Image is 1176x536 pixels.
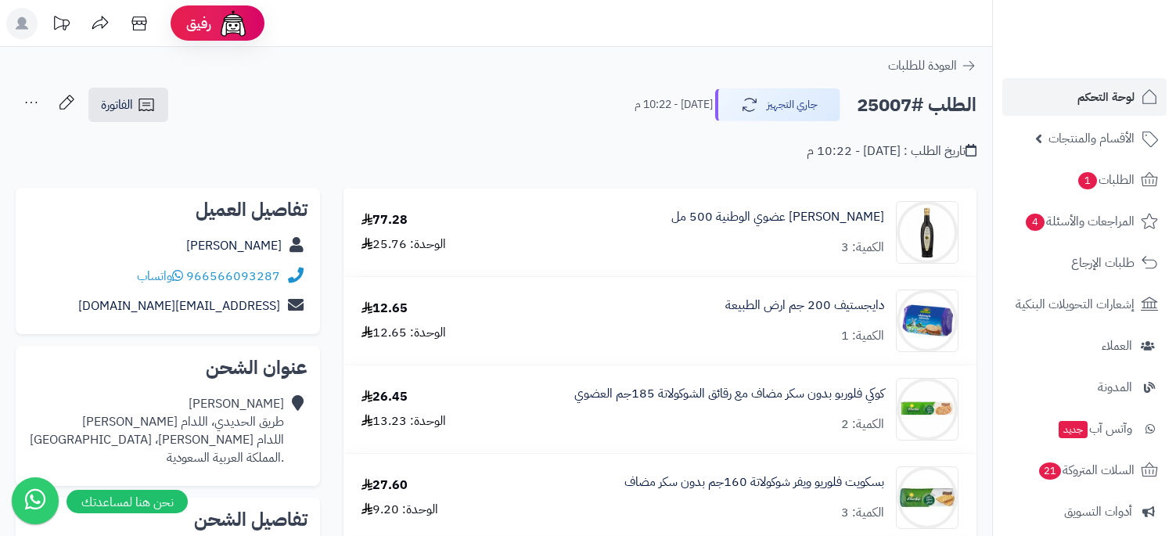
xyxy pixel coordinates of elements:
img: logo-2.png [1070,42,1161,75]
a: دايجستيف 200 جم ارض الطبيعة [725,297,884,315]
a: وآتس آبجديد [1002,410,1167,448]
button: جاري التجهيز [715,88,840,121]
a: [PERSON_NAME] [186,236,282,255]
span: طلبات الإرجاع [1071,252,1135,274]
div: الوحدة: 12.65 [361,324,446,342]
span: رفيق [186,14,211,33]
a: بسكويت فلوريو ويفر شوكولاتة 160جم بدون سكر مضاف [624,473,884,491]
a: الطلبات1 [1002,161,1167,199]
div: الكمية: 1 [841,327,884,345]
a: أدوات التسويق [1002,493,1167,531]
img: ai-face.png [218,8,249,39]
a: العودة للطلبات [888,56,976,75]
h2: تفاصيل الشحن [28,510,307,529]
a: إشعارات التحويلات البنكية [1002,286,1167,323]
div: الوحدة: 9.20 [361,501,438,519]
div: 77.28 [361,211,408,229]
a: 966566093287 [186,267,280,286]
div: [PERSON_NAME] طريق الحديدي، اللدام [PERSON_NAME] اللدام [PERSON_NAME]، [GEOGRAPHIC_DATA] .المملكة... [30,395,284,466]
span: إشعارات التحويلات البنكية [1016,293,1135,315]
a: السلات المتروكة21 [1002,451,1167,489]
img: 1694978620-81+jjTN-z8L._AC_SX679_-90x90.jpg [897,466,958,529]
a: [PERSON_NAME] عضوي الوطنية 500 مل [671,208,884,226]
a: العملاء [1002,327,1167,365]
a: المراجعات والأسئلة4 [1002,203,1167,240]
span: وآتس آب [1057,418,1132,440]
span: أدوات التسويق [1064,501,1132,523]
img: Digestives.jpg.320x400_q95_upscale-True-90x90.jpg [897,290,958,352]
span: السلات المتروكة [1038,459,1135,481]
a: كوكي فلوربو بدون سكر مضاف مع رقائق الشوكولاتة 185جم العضوي [574,385,884,403]
span: 21 [1039,462,1061,480]
h2: تفاصيل العميل [28,200,307,219]
div: الوحدة: 25.76 [361,236,446,254]
a: تحديثات المنصة [41,8,81,43]
span: الفاتورة [101,95,133,114]
span: الطلبات [1077,169,1135,191]
h2: الطلب #25007 [857,89,976,121]
div: الكمية: 3 [841,504,884,522]
a: لوحة التحكم [1002,78,1167,116]
img: C08A0040-90x90.jpg [897,201,958,264]
span: العودة للطلبات [888,56,957,75]
a: واتساب [137,267,183,286]
img: 10-90x90.png [897,378,958,441]
div: 12.65 [361,300,408,318]
span: المراجعات والأسئلة [1024,210,1135,232]
div: الكمية: 3 [841,239,884,257]
div: الكمية: 2 [841,415,884,433]
a: الفاتورة [88,88,168,122]
span: 4 [1026,214,1045,231]
span: 1 [1078,172,1097,189]
div: تاريخ الطلب : [DATE] - 10:22 م [807,142,976,160]
span: المدونة [1098,376,1132,398]
span: العملاء [1102,335,1132,357]
span: الأقسام والمنتجات [1048,128,1135,149]
a: [EMAIL_ADDRESS][DOMAIN_NAME] [78,297,280,315]
div: 27.60 [361,477,408,495]
div: 26.45 [361,388,408,406]
small: [DATE] - 10:22 م [635,97,713,113]
h2: عنوان الشحن [28,358,307,377]
a: طلبات الإرجاع [1002,244,1167,282]
span: جديد [1059,421,1088,438]
span: لوحة التحكم [1077,86,1135,108]
div: الوحدة: 13.23 [361,412,446,430]
a: المدونة [1002,369,1167,406]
